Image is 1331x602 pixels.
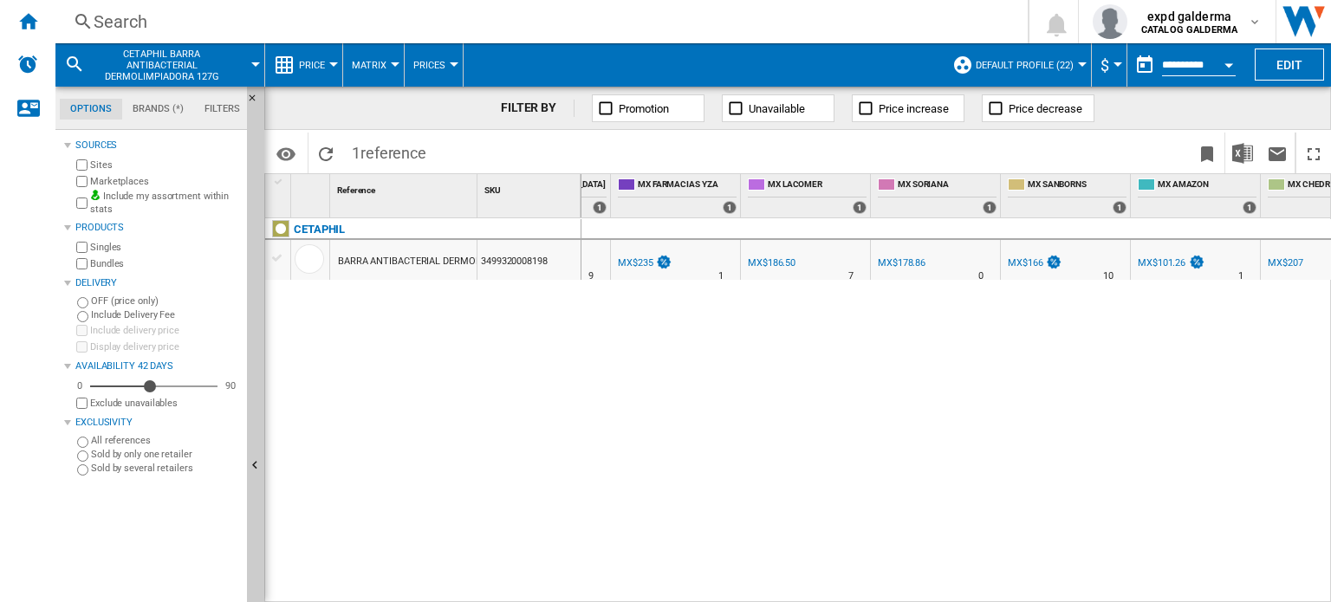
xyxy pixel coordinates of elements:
label: Include delivery price [90,324,240,337]
md-menu: Currency [1092,43,1127,87]
div: 90 [221,379,240,392]
span: Prices [413,60,445,71]
button: Price [299,43,334,87]
div: 3499320008198 [477,240,581,280]
div: MX$101.26 [1138,257,1185,269]
div: MX$207 [1265,255,1302,272]
div: Delivery Time : 0 day [978,268,984,285]
div: SKU Sort None [481,174,581,201]
input: Sold by several retailers [77,464,88,476]
div: Exclusivity [75,416,240,430]
img: profile.jpg [1093,4,1127,39]
label: Display delivery price [90,340,240,353]
div: Sources [75,139,240,152]
div: Delivery Time : 1 day [718,268,724,285]
img: promotionV3.png [1045,255,1062,269]
span: MX AMAZON [1158,178,1256,193]
label: Sites [90,159,240,172]
button: Prices [413,43,454,87]
span: SKU [484,185,501,195]
div: Sort None [295,174,329,201]
button: Options [269,138,303,169]
div: BARRA ANTIBACTERIAL DERMOLIMPIADORA 127G [338,242,555,282]
button: $ [1101,43,1118,87]
button: CETAPHIL BARRA ANTIBACTERIAL DERMOLIMPIADORA 127G [92,43,249,87]
div: FILTER BY [501,100,575,117]
div: Sort None [334,174,477,201]
span: reference [360,144,426,162]
img: excel-24x24.png [1232,143,1253,164]
img: alerts-logo.svg [17,54,38,74]
span: Reference [337,185,375,195]
div: MX FARMACIAS YZA 1 offers sold by MX FARMACIAS YZA [614,174,740,217]
md-slider: Availability [90,378,218,395]
md-tab-item: Brands (*) [122,99,194,120]
md-tab-item: Filters [194,99,250,120]
input: All references [77,437,88,448]
div: MX$186.50 [748,257,795,269]
span: Price decrease [1009,102,1082,115]
span: MX SORIANA [898,178,997,193]
button: md-calendar [1127,48,1162,82]
div: Products [75,221,240,235]
div: Delivery Time : 7 days [848,268,854,285]
button: Price decrease [982,94,1094,122]
button: Price increase [852,94,964,122]
input: Marketplaces [76,176,88,187]
input: Include delivery price [76,325,88,336]
div: MX$207 [1268,257,1302,269]
div: 1 offers sold by MX LACOMER [853,201,867,214]
img: promotionV3.png [655,255,672,269]
div: 1 offers sold by MX SORIANA [983,201,997,214]
div: MX LACOMER 1 offers sold by MX LACOMER [744,174,870,217]
div: Reference Sort None [334,174,477,201]
button: Bookmark this report [1190,133,1224,173]
input: Include my assortment within stats [76,192,88,214]
div: Delivery Time : 9 days [588,268,594,285]
button: Edit [1255,49,1324,81]
label: Exclude unavailables [90,397,240,410]
button: Default profile (22) [976,43,1082,87]
span: 1 [343,133,435,169]
span: Unavailable [749,102,805,115]
div: MX SORIANA 1 offers sold by MX SORIANA [874,174,1000,217]
div: 1 offers sold by MX LIVERPOOL [593,201,607,214]
label: Include Delivery Fee [91,308,240,321]
label: Include my assortment within stats [90,190,240,217]
input: Include Delivery Fee [77,311,88,322]
div: MX$178.86 [875,255,925,272]
span: MX SANBORNS [1028,178,1126,193]
div: 1 offers sold by MX AMAZON [1243,201,1256,214]
div: MX$166 [1005,255,1062,272]
input: Sites [76,159,88,171]
span: expd galderma [1141,8,1237,25]
div: CETAPHIL BARRA ANTIBACTERIAL DERMOLIMPIADORA 127G [64,43,256,87]
label: Sold by only one retailer [91,448,240,461]
label: Singles [90,241,240,254]
span: $ [1101,56,1109,74]
span: Price [299,60,325,71]
button: Matrix [352,43,395,87]
span: Matrix [352,60,386,71]
button: Reload [308,133,343,173]
div: MX$178.86 [878,257,925,269]
button: Unavailable [722,94,834,122]
div: MX AMAZON 1 offers sold by MX AMAZON [1134,174,1260,217]
div: Delivery [75,276,240,290]
div: 0 [73,379,87,392]
b: CATALOG GALDERMA [1141,24,1237,36]
div: MX$186.50 [745,255,795,272]
input: Singles [76,242,88,253]
div: Search [94,10,983,34]
div: 1 offers sold by MX SANBORNS [1113,201,1126,214]
button: Hide [247,87,268,118]
label: OFF (price only) [91,295,240,307]
span: MX FARMACIAS YZA [638,178,737,193]
button: Download in Excel [1225,133,1260,173]
div: Delivery Time : 10 days [1103,268,1113,285]
div: Default profile (22) [952,43,1082,87]
md-tab-item: Options [60,99,122,120]
div: Price [274,43,334,87]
